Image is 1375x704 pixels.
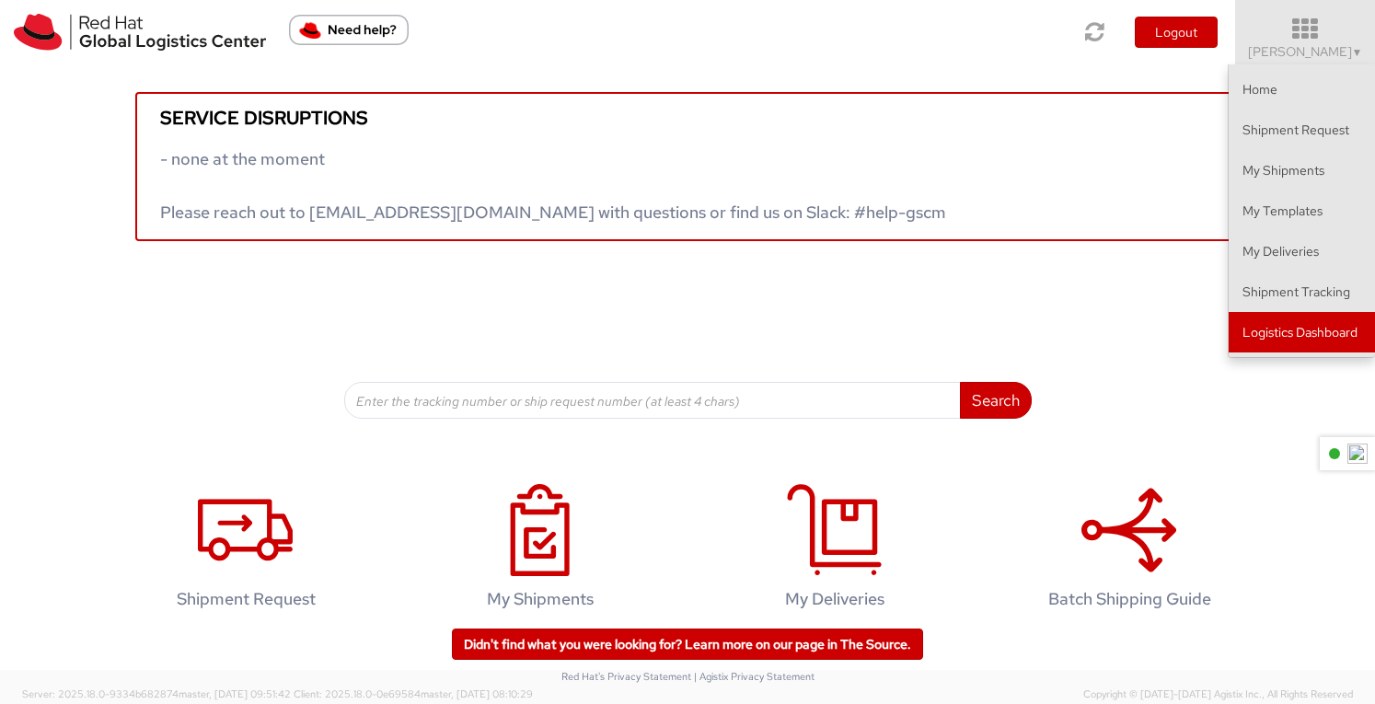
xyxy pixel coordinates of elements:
[294,687,533,700] span: Client: 2025.18.0-0e69584
[14,14,266,51] img: rh-logistics-00dfa346123c4ec078e1.svg
[694,670,815,683] a: | Agistix Privacy Statement
[991,465,1267,637] a: Batch Shipping Guide
[344,382,961,419] input: Enter the tracking number or ship request number (at least 4 chars)
[1229,69,1375,110] a: Home
[561,670,691,683] a: Red Hat's Privacy Statement
[1229,312,1375,352] a: Logistics Dashboard
[716,590,953,608] h4: My Deliveries
[1083,687,1353,702] span: Copyright © [DATE]-[DATE] Agistix Inc., All Rights Reserved
[1229,150,1375,190] a: My Shipments
[1229,190,1375,231] a: My Templates
[289,15,409,45] button: Need help?
[160,148,946,223] span: - none at the moment Please reach out to [EMAIL_ADDRESS][DOMAIN_NAME] with questions or find us o...
[1135,17,1218,48] button: Logout
[179,687,291,700] span: master, [DATE] 09:51:42
[127,590,364,608] h4: Shipment Request
[697,465,973,637] a: My Deliveries
[1248,43,1363,60] span: [PERSON_NAME]
[1229,271,1375,312] a: Shipment Tracking
[160,108,1215,128] h5: Service disruptions
[421,687,533,700] span: master, [DATE] 08:10:29
[1352,45,1363,60] span: ▼
[452,629,923,660] a: Didn't find what you were looking for? Learn more on our page in The Source.
[22,687,291,700] span: Server: 2025.18.0-9334b682874
[108,465,384,637] a: Shipment Request
[1229,110,1375,150] a: Shipment Request
[422,590,659,608] h4: My Shipments
[960,382,1032,419] button: Search
[1011,590,1248,608] h4: Batch Shipping Guide
[402,465,678,637] a: My Shipments
[1229,231,1375,271] a: My Deliveries
[135,92,1240,241] a: Service disruptions - none at the moment Please reach out to [EMAIL_ADDRESS][DOMAIN_NAME] with qu...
